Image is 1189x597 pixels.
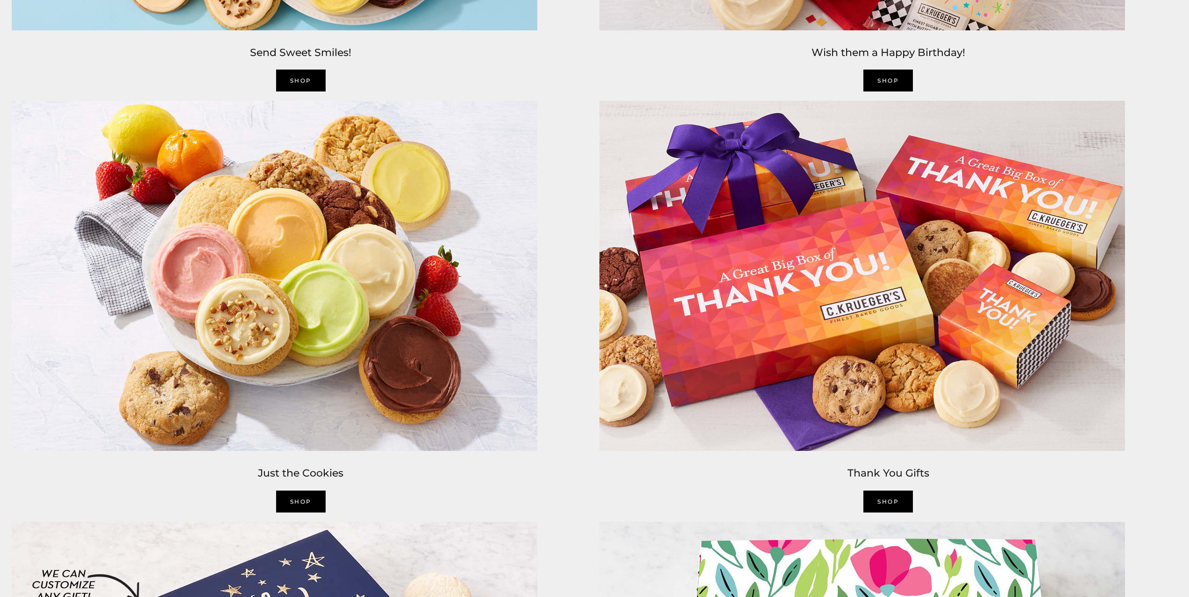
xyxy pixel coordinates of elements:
[276,70,326,91] a: SHOP
[595,96,1130,456] img: C.Krueger’s image
[7,96,542,456] img: C.Krueger’s image
[276,491,326,513] a: Shop
[863,491,913,513] a: shop
[863,70,913,91] a: SHOP
[12,44,590,61] h2: Send Sweet Smiles!
[599,465,1178,482] h2: Thank You Gifts
[12,465,590,482] h2: Just the Cookies
[599,44,1178,61] h2: Wish them a Happy Birthday!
